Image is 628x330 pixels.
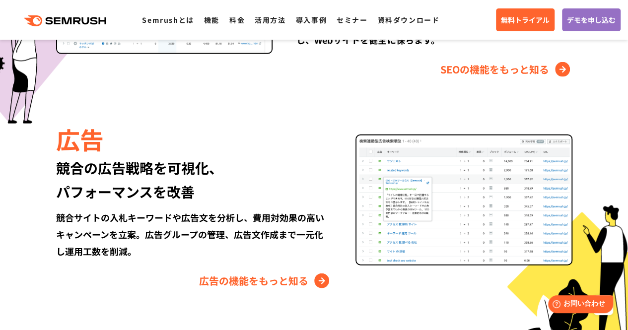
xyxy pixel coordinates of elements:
[56,122,332,156] div: 広告
[540,291,617,319] iframe: Help widget launcher
[377,15,439,25] a: 資料ダウンロード
[501,14,550,25] span: 無料トライアル
[296,15,327,25] a: 導入事例
[562,8,621,31] a: デモを申し込む
[199,273,332,289] a: 広告の機能をもっと知る
[56,156,332,203] div: 競合の広告戦略を可視化、 パフォーマンスを改善
[440,62,572,77] a: SEOの機能をもっと知る
[255,15,285,25] a: 活用方法
[229,15,245,25] a: 料金
[142,15,194,25] a: Semrushとは
[56,209,332,260] div: 競合サイトの入札キーワードや広告文を分析し、費用対効果の高いキャンペーンを立案。広告グループの管理、広告文作成まで一元化し運用工数を削減。
[567,14,616,25] span: デモを申し込む
[337,15,367,25] a: セミナー
[496,8,555,31] a: 無料トライアル
[204,15,219,25] a: 機能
